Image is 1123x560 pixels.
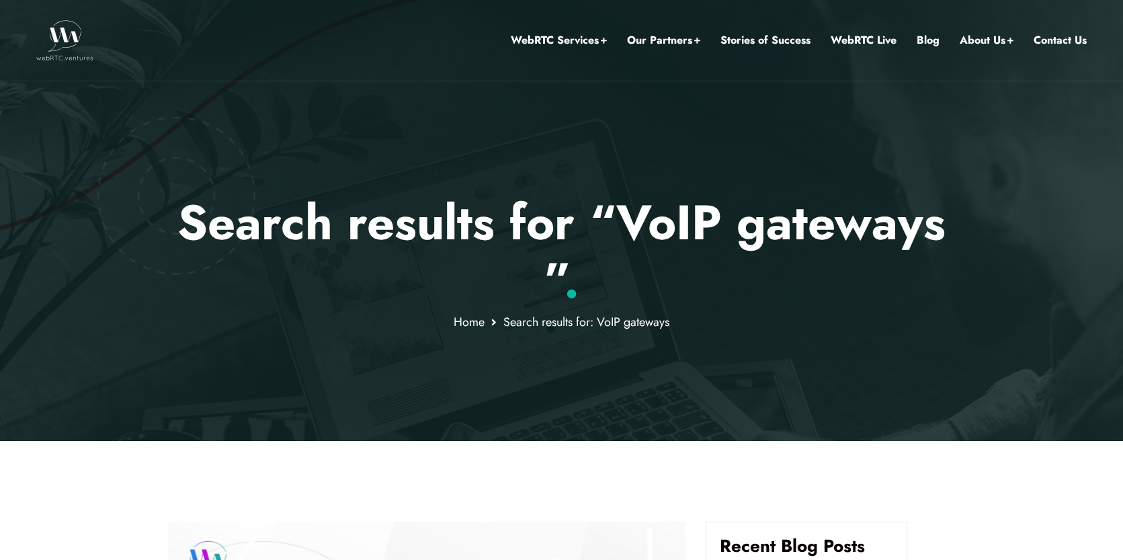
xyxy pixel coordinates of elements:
a: Our Partners [627,32,700,49]
span: . [564,245,579,315]
a: Contact Us [1034,32,1087,49]
p: Search results for “VoIP gateways ” [168,194,955,310]
a: About Us [960,32,1013,49]
a: Home [454,313,485,331]
a: Blog [917,32,940,49]
img: WebRTC.ventures [36,20,93,61]
a: WebRTC Live [831,32,897,49]
span: Search results for: VoIP gateways [503,313,669,331]
a: WebRTC Services [511,32,607,49]
a: Stories of Success [720,32,810,49]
